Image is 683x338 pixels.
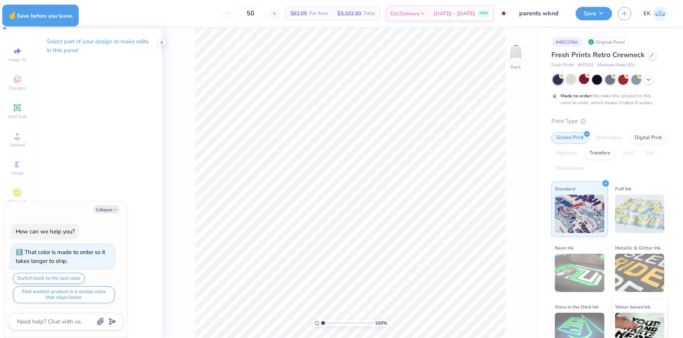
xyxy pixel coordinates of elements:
span: Designs [9,85,26,91]
span: Water based Ink [615,303,650,311]
span: Fresh Prints [551,62,574,69]
span: Greek [12,170,23,176]
span: Upload [10,142,25,148]
span: Per Item [309,10,328,18]
img: Puff Ink [615,195,665,233]
button: Save [576,7,612,20]
span: Glow in the Dark Ink [555,303,599,311]
img: Back [508,44,523,60]
div: Transfers [584,148,615,159]
div: Screen Print [551,132,589,144]
span: 100 % [375,320,387,327]
span: Puff Ink [615,185,631,193]
span: Minimum Order: 50 + [597,62,636,69]
span: Standard [555,185,575,193]
span: [DATE] - [DATE] [434,10,475,18]
img: Metallic & Glitter Ink [615,254,665,292]
img: Standard [555,195,604,233]
div: Embroidery [591,132,627,144]
span: Metallic & Glitter Ink [615,244,660,252]
span: $62.05 [290,10,307,18]
p: Select part of your design to make edits in this panel [47,37,150,55]
span: $3,102.50 [337,10,361,18]
div: How can we help you? [16,228,75,235]
button: Collapse [94,205,119,213]
span: Fresh Prints Retro Crewneck [551,50,645,59]
div: We make this product in this color to order, which means it takes 8 weeks. [561,92,655,106]
span: FREE [480,11,488,16]
input: Untitled Design [513,6,570,21]
div: Print Type [551,117,668,126]
span: Add Text [8,113,26,120]
button: Find another product in a similar color that ships faster [13,286,115,303]
span: Neon Ink [555,244,574,252]
div: Digital Print [630,132,667,144]
span: Est. Delivery [391,10,420,18]
span: EK [643,9,651,18]
span: Image AI [8,57,26,63]
button: Switch back to the last color [13,273,85,284]
img: Neon Ink [555,254,604,292]
span: Clipart & logos [4,199,31,211]
a: EK [643,6,668,21]
span: Total [363,10,375,18]
div: Original Proof [586,37,629,47]
div: Foil [641,148,659,159]
div: Applique [551,148,582,159]
div: # 491378A [551,37,582,47]
div: That color is made to order so it takes longer to ship. [16,248,105,265]
div: Rhinestones [551,163,589,174]
input: – – [236,7,266,20]
div: Vinyl [617,148,639,159]
img: Emily Klevan [653,6,668,21]
span: # FP102 [578,62,594,69]
div: Back [511,64,521,71]
strong: Made to order: [561,93,592,99]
